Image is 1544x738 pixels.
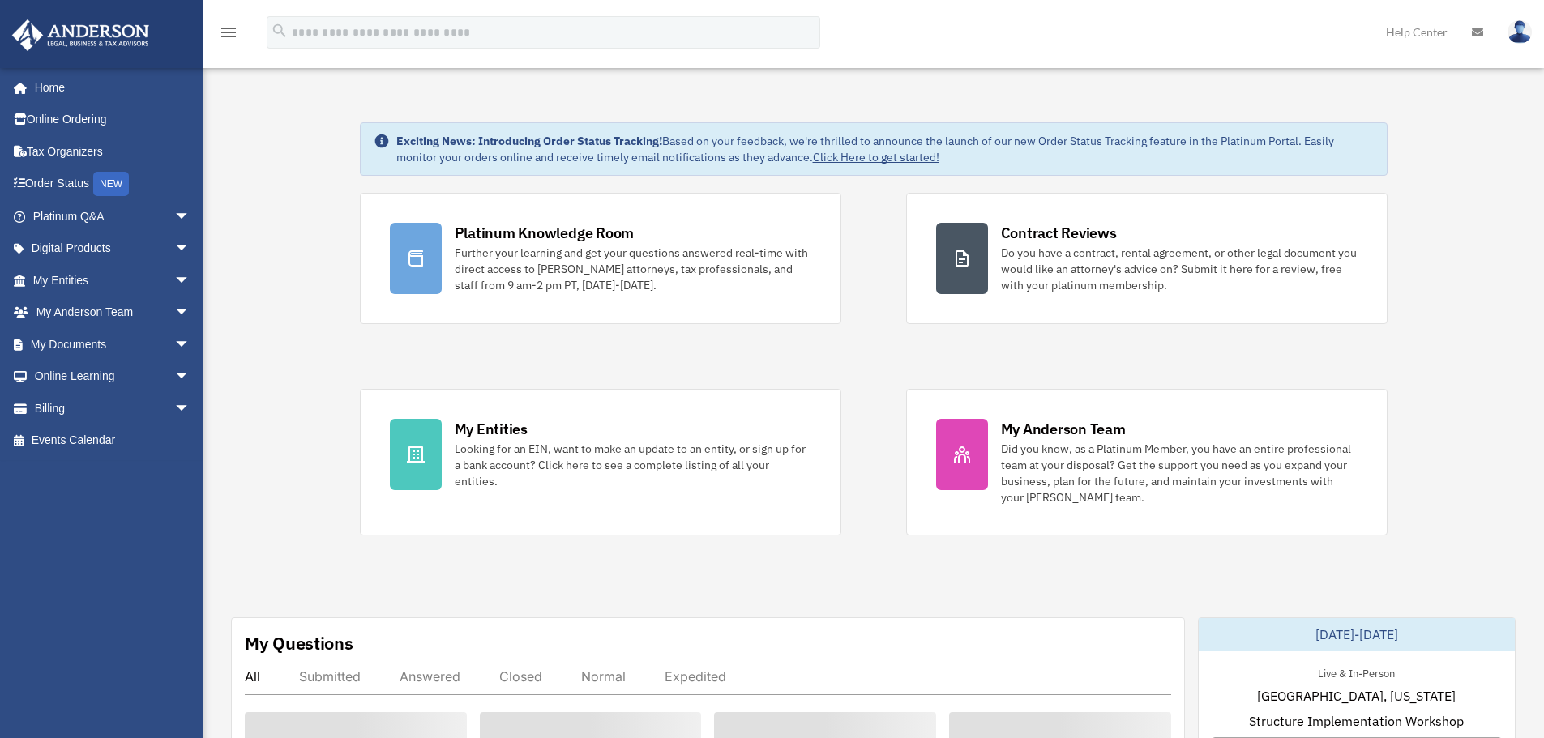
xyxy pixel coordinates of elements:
a: Online Learningarrow_drop_down [11,360,215,393]
span: arrow_drop_down [174,328,207,361]
div: Normal [581,668,626,685]
div: Live & In-Person [1305,663,1408,680]
a: menu [219,28,238,42]
img: User Pic [1508,20,1532,44]
a: Click Here to get started! [813,150,939,164]
div: Further your learning and get your questions answered real-time with direct access to [PERSON_NAM... [455,245,811,293]
div: My Entities [455,419,528,439]
div: Do you have a contract, rental agreement, or other legal document you would like an attorney's ad... [1001,245,1358,293]
a: Contract Reviews Do you have a contract, rental agreement, or other legal document you would like... [906,193,1388,324]
span: arrow_drop_down [174,296,207,330]
a: My Anderson Teamarrow_drop_down [11,296,215,329]
a: Home [11,71,207,104]
div: Closed [499,668,542,685]
a: My Entitiesarrow_drop_down [11,264,215,296]
div: My Questions [245,631,353,655]
div: Based on your feedback, we're thrilled to announce the launch of our new Order Status Tracking fe... [396,133,1374,165]
span: arrow_drop_down [174,360,207,394]
a: Online Ordering [11,104,215,136]
a: My Documentsarrow_drop_down [11,328,215,360]
span: arrow_drop_down [174,200,207,233]
span: arrow_drop_down [174,392,207,425]
a: Tax Organizers [11,135,215,168]
a: Digital Productsarrow_drop_down [11,232,215,265]
div: Platinum Knowledge Room [455,223,635,243]
div: My Anderson Team [1001,419,1126,439]
span: Structure Implementation Workshop [1249,711,1464,731]
span: arrow_drop_down [174,232,207,266]
strong: Exciting News: Introducing Order Status Tracking! [396,134,662,148]
i: menu [219,23,238,42]
span: arrow_drop_down [174,264,207,297]
a: My Entities Looking for an EIN, want to make an update to an entity, or sign up for a bank accoun... [360,389,841,535]
a: Platinum Knowledge Room Further your learning and get your questions answered real-time with dire... [360,193,841,324]
div: Submitted [299,668,361,685]
div: [DATE]-[DATE] [1199,618,1515,651]
div: Contract Reviews [1001,223,1117,243]
a: Platinum Q&Aarrow_drop_down [11,200,215,232]
span: [GEOGRAPHIC_DATA], [US_STATE] [1257,686,1456,706]
a: Events Calendar [11,424,215,457]
div: Expedited [665,668,726,685]
div: Answered [400,668,460,685]
div: All [245,668,260,685]
div: NEW [93,172,129,196]
img: Anderson Advisors Platinum Portal [7,19,154,51]
a: Billingarrow_drop_down [11,392,215,424]
a: My Anderson Team Did you know, as a Platinum Member, you have an entire professional team at your... [906,389,1388,535]
div: Looking for an EIN, want to make an update to an entity, or sign up for a bank account? Click her... [455,441,811,489]
i: search [271,22,289,40]
a: Order StatusNEW [11,168,215,201]
div: Did you know, as a Platinum Member, you have an entire professional team at your disposal? Get th... [1001,441,1358,506]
